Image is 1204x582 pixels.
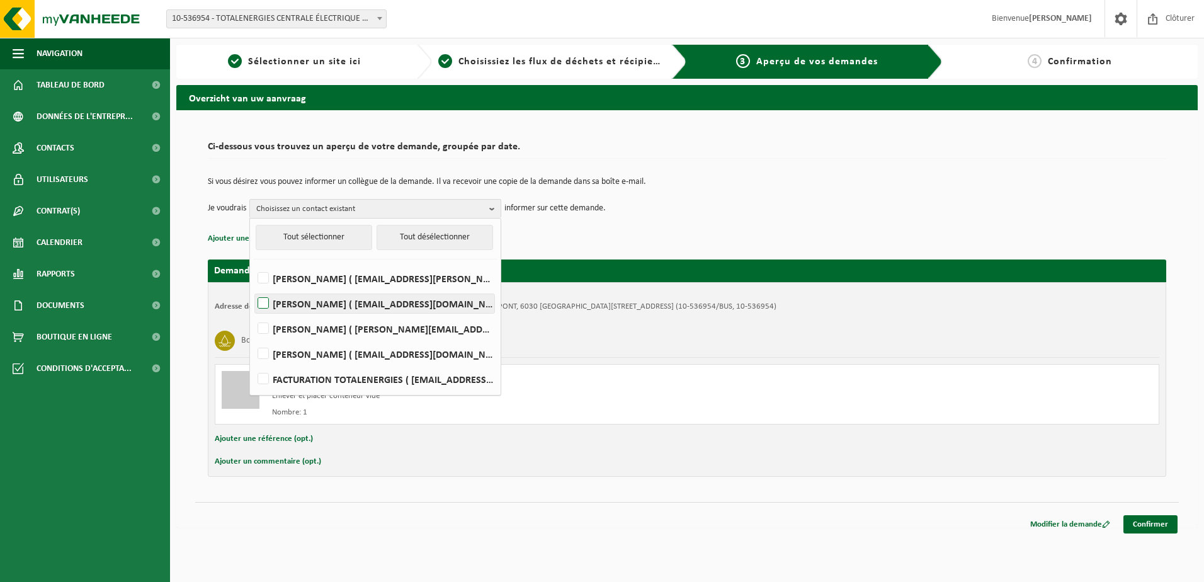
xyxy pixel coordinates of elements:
span: Utilisateurs [37,164,88,195]
p: informer sur cette demande. [504,199,606,218]
span: Aperçu de vos demandes [756,57,878,67]
span: Choisissiez les flux de déchets et récipients [458,57,668,67]
a: 1Sélectionner un site ici [183,54,407,69]
button: Tout sélectionner [256,225,372,250]
span: 2 [438,54,452,68]
span: Contacts [37,132,74,164]
h2: Ci-dessous vous trouvez un aperçu de votre demande, groupée par date. [208,142,1166,159]
td: TOTALENERGIES CENTRALE ÉLECTRIQUE MARCHIENNE-AU-PONT, 6030 [GEOGRAPHIC_DATA][STREET_ADDRESS] (10-... [307,302,776,312]
a: Modifier la demande [1021,515,1120,533]
label: [PERSON_NAME] ( [EMAIL_ADDRESS][DOMAIN_NAME] ) [255,345,494,363]
span: Boutique en ligne [37,321,112,353]
span: Sélectionner un site ici [248,57,361,67]
label: [PERSON_NAME] ( [EMAIL_ADDRESS][DOMAIN_NAME] ) [255,294,494,313]
span: 10-536954 - TOTALENERGIES CENTRALE ÉLECTRIQUE MARCHIENNE-AU-PONT - MARCHIENNE-AU-PONT [167,10,386,28]
label: FACTURATION TOTALENERGIES ( [EMAIL_ADDRESS][DOMAIN_NAME] ) [255,370,494,389]
span: Confirmation [1048,57,1112,67]
span: 4 [1028,54,1042,68]
strong: Demande pour [DATE] [214,266,309,276]
span: Conditions d'accepta... [37,353,132,384]
span: Documents [37,290,84,321]
span: Tableau de bord [37,69,105,101]
a: 2Choisissiez les flux de déchets et récipients [438,54,662,69]
h3: Boues d'épuration, non dangereuses [241,331,370,351]
p: Je voudrais [208,199,246,218]
span: Choisissez un contact existant [256,200,484,219]
button: Tout désélectionner [377,225,493,250]
span: Navigation [37,38,82,69]
span: Contrat(s) [37,195,80,227]
label: [PERSON_NAME] ( [PERSON_NAME][EMAIL_ADDRESS][DOMAIN_NAME] ) [255,319,494,338]
strong: [PERSON_NAME] [1029,14,1092,23]
button: Ajouter une référence (opt.) [215,431,313,447]
p: Si vous désirez vous pouvez informer un collègue de la demande. Il va recevoir une copie de la de... [208,178,1166,186]
button: Ajouter une référence (opt.) [208,231,306,247]
span: Données de l'entrepr... [37,101,133,132]
label: [PERSON_NAME] ( [EMAIL_ADDRESS][PERSON_NAME][DOMAIN_NAME] ) [255,269,494,288]
div: Enlever et placer conteneur vide [272,391,737,401]
span: Calendrier [37,227,82,258]
span: 1 [228,54,242,68]
button: Choisissez un contact existant [249,199,501,218]
span: 3 [736,54,750,68]
div: Nombre: 1 [272,408,737,418]
span: 10-536954 - TOTALENERGIES CENTRALE ÉLECTRIQUE MARCHIENNE-AU-PONT - MARCHIENNE-AU-PONT [166,9,387,28]
button: Ajouter un commentaire (opt.) [215,454,321,470]
span: Rapports [37,258,75,290]
a: Confirmer [1123,515,1178,533]
strong: Adresse de placement: [215,302,294,311]
h2: Overzicht van uw aanvraag [176,85,1198,110]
